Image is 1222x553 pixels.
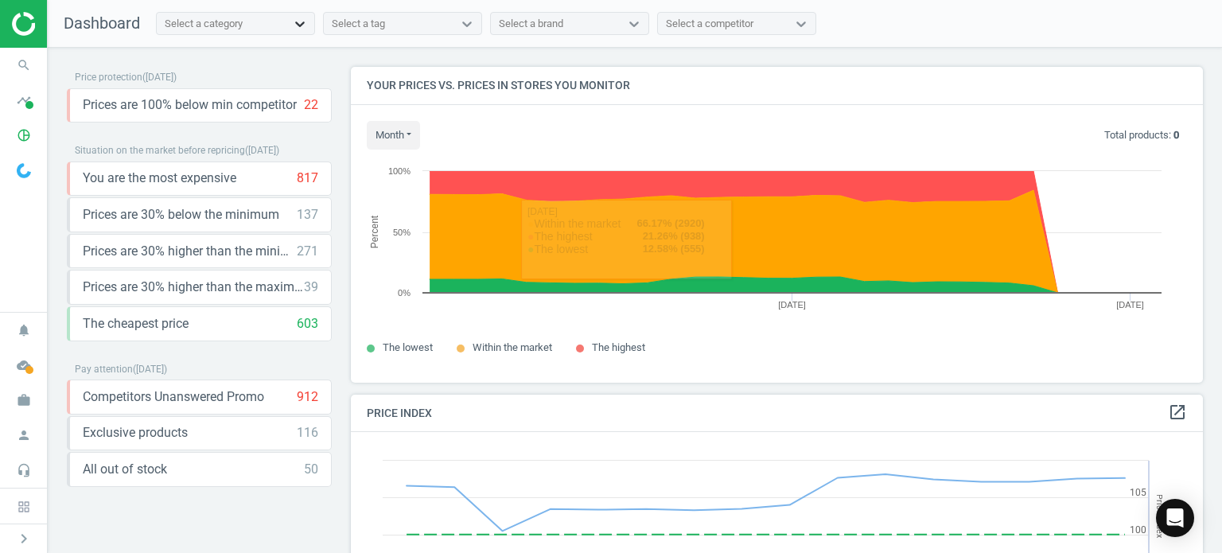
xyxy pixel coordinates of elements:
[367,121,420,150] button: month
[1154,494,1165,538] tspan: Price Index
[1130,524,1146,535] text: 100
[297,243,318,260] div: 271
[666,17,753,31] div: Select a competitor
[12,12,125,36] img: ajHJNr6hYgQAAAAASUVORK5CYII=
[14,529,33,548] i: chevron_right
[1156,499,1194,537] div: Open Intercom Messenger
[1104,128,1179,142] p: Total products:
[75,145,245,156] span: Situation on the market before repricing
[9,50,39,80] i: search
[17,163,31,178] img: wGWNvw8QSZomAAAAABJRU5ErkJggg==
[142,72,177,83] span: ( [DATE] )
[83,206,279,224] span: Prices are 30% below the minimum
[75,72,142,83] span: Price protection
[297,315,318,333] div: 603
[304,461,318,478] div: 50
[83,243,297,260] span: Prices are 30% higher than the minimum
[398,288,411,298] text: 0%
[9,315,39,345] i: notifications
[369,215,380,248] tspan: Percent
[1173,129,1179,141] b: 0
[1168,403,1187,422] i: open_in_new
[83,461,167,478] span: All out of stock
[499,17,563,31] div: Select a brand
[304,278,318,296] div: 39
[9,350,39,380] i: cloud_done
[83,388,264,406] span: Competitors Unanswered Promo
[393,228,411,237] text: 50%
[1168,403,1187,423] a: open_in_new
[9,420,39,450] i: person
[297,206,318,224] div: 137
[83,96,297,114] span: Prices are 100% below min competitor
[83,424,188,442] span: Exclusive products
[83,169,236,187] span: You are the most expensive
[245,145,279,156] span: ( [DATE] )
[1130,487,1146,498] text: 105
[473,341,552,353] span: Within the market
[165,17,243,31] div: Select a category
[383,341,433,353] span: The lowest
[133,364,167,375] span: ( [DATE] )
[9,120,39,150] i: pie_chart_outlined
[4,528,44,549] button: chevron_right
[297,388,318,406] div: 912
[9,455,39,485] i: headset_mic
[75,364,133,375] span: Pay attention
[9,85,39,115] i: timeline
[778,300,806,310] tspan: [DATE]
[1116,300,1144,310] tspan: [DATE]
[297,424,318,442] div: 116
[388,166,411,176] text: 100%
[351,395,1203,432] h4: Price Index
[351,67,1203,104] h4: Your prices vs. prices in stores you monitor
[9,385,39,415] i: work
[83,278,304,296] span: Prices are 30% higher than the maximal
[83,315,189,333] span: The cheapest price
[64,14,140,33] span: Dashboard
[592,341,645,353] span: The highest
[304,96,318,114] div: 22
[332,17,385,31] div: Select a tag
[297,169,318,187] div: 817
